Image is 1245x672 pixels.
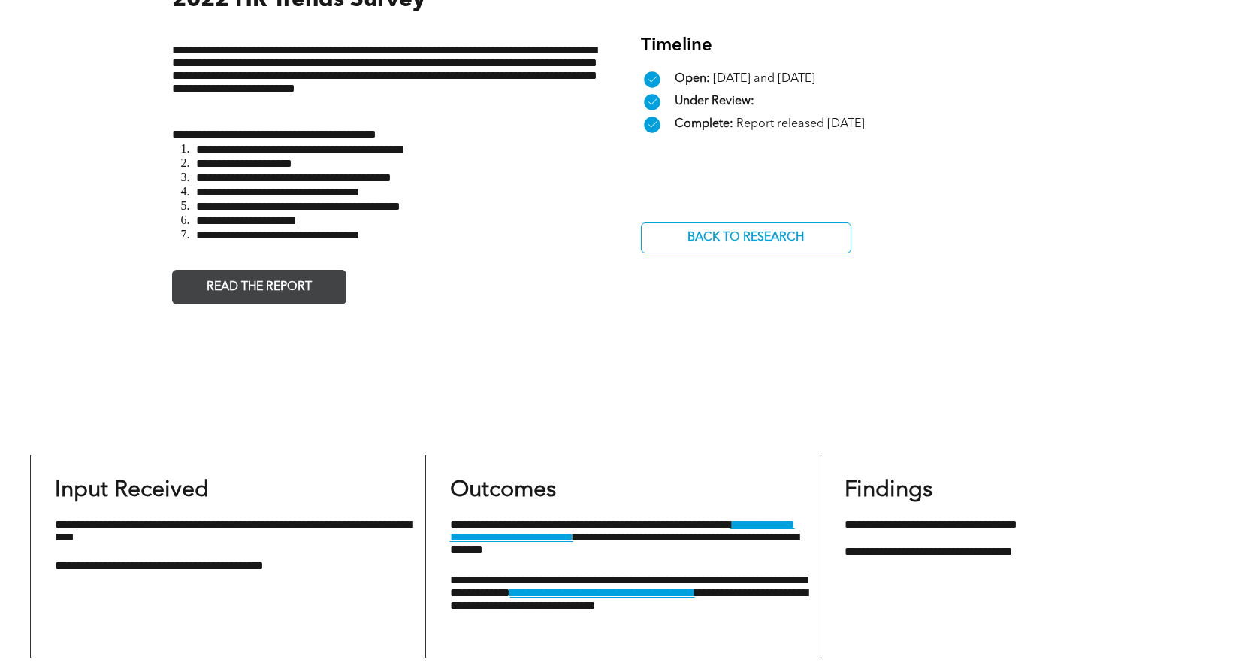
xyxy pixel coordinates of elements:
[675,95,754,107] span: Under Review:
[736,118,865,130] span: Report released [DATE]
[450,479,556,501] span: Outcomes
[845,479,932,501] span: Findings
[641,37,712,55] span: Timeline
[675,73,710,85] span: Open:
[172,270,346,304] a: READ THE REPORT
[682,223,809,253] span: BACK TO RESEARCH
[55,479,209,501] span: Input Received
[641,222,851,253] a: BACK TO RESEARCH
[201,273,317,302] span: READ THE REPORT
[675,118,733,130] span: Complete:
[713,73,815,85] span: [DATE] and [DATE]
